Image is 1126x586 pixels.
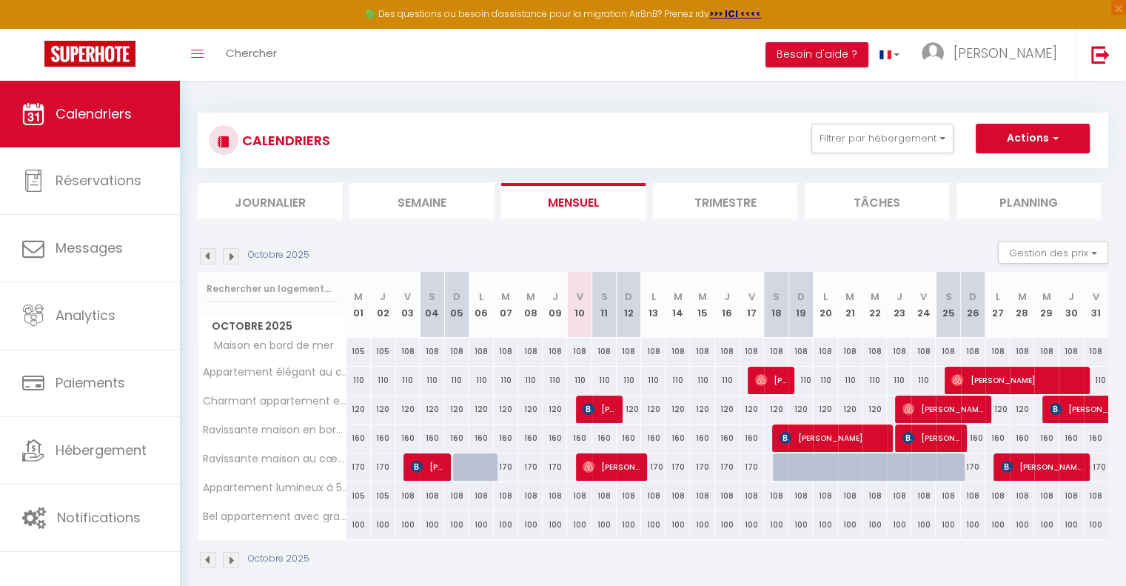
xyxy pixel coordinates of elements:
div: 170 [641,453,666,481]
li: Mensuel [501,183,646,219]
abbr: M [526,290,535,304]
abbr: M [501,290,510,304]
div: 100 [690,511,714,539]
th: 08 [518,272,543,338]
div: 160 [617,424,641,452]
div: 120 [617,396,641,423]
abbr: D [797,290,805,304]
div: 110 [1084,367,1108,394]
span: Appartement élégant au coeur de [GEOGRAPHIC_DATA] [201,367,349,378]
div: 100 [617,511,641,539]
li: Journalier [198,183,342,219]
div: 160 [985,424,1010,452]
th: 09 [543,272,567,338]
div: 108 [715,338,740,365]
span: Appartement lumineux à 5 min de la plage [201,482,349,493]
img: Super Booking [44,41,135,67]
button: Gestion des prix [998,242,1108,264]
div: 108 [666,338,690,365]
abbr: M [870,290,879,304]
div: 120 [985,396,1010,423]
div: 110 [444,367,469,394]
abbr: S [601,290,608,304]
div: 108 [1034,482,1059,510]
th: 25 [936,272,960,338]
div: 160 [1010,424,1034,452]
div: 120 [641,396,666,423]
div: 170 [740,453,764,481]
div: 120 [666,396,690,423]
div: 110 [543,367,567,394]
div: 120 [494,396,518,423]
div: 160 [1059,424,1083,452]
span: [PERSON_NAME] [411,453,443,481]
div: 108 [469,338,494,365]
div: 108 [1010,338,1034,365]
abbr: V [1093,290,1099,304]
div: 108 [936,338,960,365]
div: 100 [887,511,911,539]
div: 108 [1084,338,1108,365]
button: Filtrer par hébergement [811,124,954,153]
div: 120 [788,396,813,423]
div: 108 [567,482,592,510]
h3: CALENDRIERS [238,124,330,157]
div: 100 [838,511,862,539]
a: >>> ICI <<<< [709,7,761,20]
span: Octobre 2025 [198,316,346,337]
div: 160 [346,424,371,452]
th: 04 [420,272,444,338]
div: 100 [788,511,813,539]
div: 120 [395,396,420,423]
div: 110 [617,367,641,394]
div: 108 [518,338,543,365]
abbr: J [380,290,386,304]
li: Semaine [349,183,494,219]
div: 108 [395,338,420,365]
div: 120 [862,396,887,423]
div: 100 [666,511,690,539]
div: 100 [346,511,371,539]
div: 110 [838,367,862,394]
div: 108 [911,482,936,510]
th: 20 [813,272,837,338]
div: 108 [1010,482,1034,510]
div: 108 [715,482,740,510]
div: 108 [420,338,444,365]
div: 120 [469,396,494,423]
span: [PERSON_NAME] [954,44,1057,62]
div: 105 [371,338,395,365]
th: 15 [690,272,714,338]
div: 100 [985,511,1010,539]
abbr: V [576,290,583,304]
div: 108 [1034,338,1059,365]
div: 120 [813,396,837,423]
div: 108 [518,482,543,510]
div: 100 [1059,511,1083,539]
div: 100 [764,511,788,539]
div: 100 [813,511,837,539]
div: 160 [494,424,518,452]
th: 18 [764,272,788,338]
div: 170 [1084,453,1108,481]
div: 108 [788,338,813,365]
th: 23 [887,272,911,338]
div: 110 [788,367,813,394]
th: 10 [567,272,592,338]
div: 110 [690,367,714,394]
abbr: V [920,290,927,304]
div: 108 [911,338,936,365]
div: 160 [543,424,567,452]
div: 108 [961,482,985,510]
abbr: V [748,290,755,304]
div: 108 [666,482,690,510]
div: 120 [740,396,764,423]
abbr: L [823,290,828,304]
div: 110 [371,367,395,394]
div: 108 [1084,482,1108,510]
div: 105 [346,338,371,365]
div: 100 [1034,511,1059,539]
th: 29 [1034,272,1059,338]
div: 108 [617,338,641,365]
div: 110 [518,367,543,394]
